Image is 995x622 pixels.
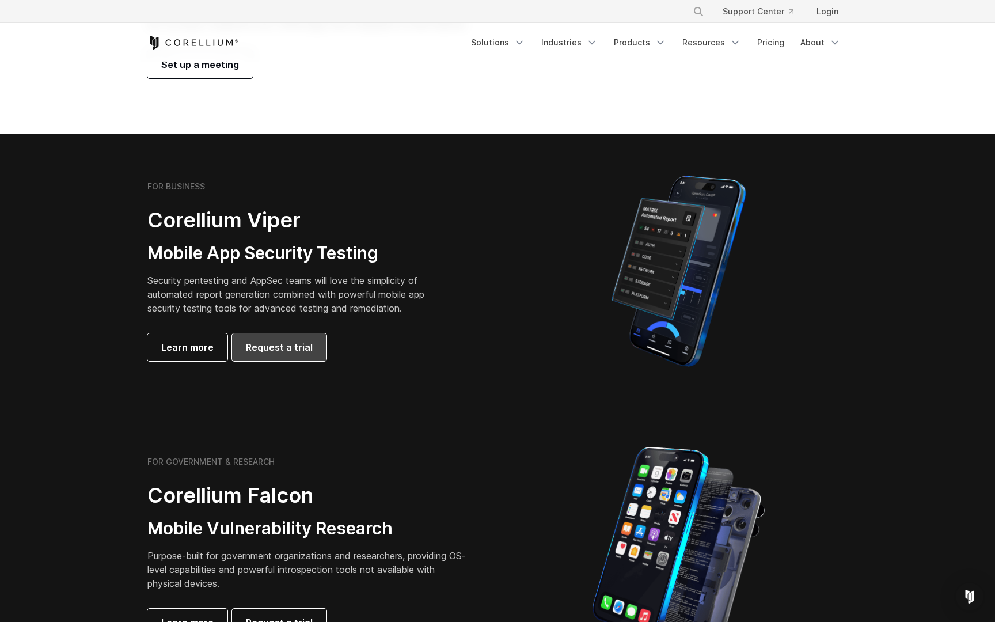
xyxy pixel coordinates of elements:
a: Pricing [750,32,791,53]
a: Corellium Home [147,36,239,50]
a: Learn more [147,333,227,361]
img: Corellium MATRIX automated report on iPhone showing app vulnerability test results across securit... [592,170,765,372]
div: Open Intercom Messenger [956,583,983,610]
a: Login [807,1,848,22]
a: Request a trial [232,333,326,361]
div: Navigation Menu [464,32,848,53]
h6: FOR BUSINESS [147,181,205,192]
a: Resources [675,32,748,53]
a: Products [607,32,673,53]
h3: Mobile Vulnerability Research [147,518,470,540]
p: Security pentesting and AppSec teams will love the simplicity of automated report generation comb... [147,274,442,315]
p: Purpose-built for government organizations and researchers, providing OS-level capabilities and p... [147,549,470,590]
a: Solutions [464,32,532,53]
a: About [793,32,848,53]
span: Request a trial [246,340,313,354]
h2: Corellium Falcon [147,483,470,509]
h2: Corellium Viper [147,207,442,233]
a: Support Center [713,1,803,22]
span: Set up a meeting [161,58,239,71]
h3: Mobile App Security Testing [147,242,442,264]
div: Navigation Menu [679,1,848,22]
button: Search [688,1,709,22]
a: Set up a meeting [147,51,253,78]
span: Learn more [161,340,214,354]
a: Industries [534,32,605,53]
h6: FOR GOVERNMENT & RESEARCH [147,457,275,467]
